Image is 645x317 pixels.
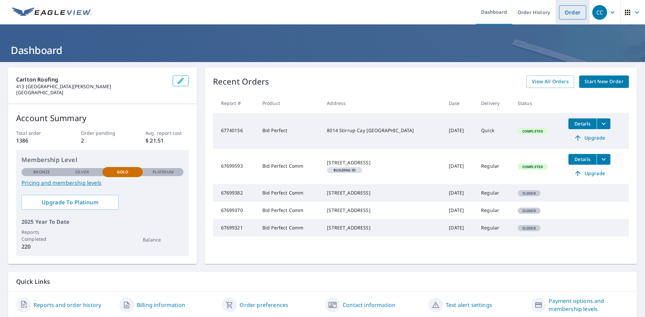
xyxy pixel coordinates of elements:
[327,127,438,134] div: 8014 Stirrup Cay [GEOGRAPHIC_DATA]
[476,202,512,219] td: Regular
[16,90,167,96] p: [GEOGRAPHIC_DATA]
[572,156,593,162] span: Details
[327,190,438,196] div: [STREET_ADDRESS]
[81,137,124,145] p: 2
[518,226,540,230] span: Closed
[16,112,189,124] p: Account Summary
[213,75,269,88] p: Recent Orders
[321,93,443,113] th: Address
[572,120,593,127] span: Details
[21,179,183,187] a: Pricing and membership levels
[518,191,540,196] span: Closed
[143,236,183,243] p: Balance
[257,202,322,219] td: Bid Perfect Comm
[213,219,257,236] td: 67699321
[518,164,547,169] span: Completed
[21,218,183,226] p: 2025 Year To Date
[153,169,174,175] p: Platinum
[240,301,288,309] a: Order preferences
[443,113,476,149] td: [DATE]
[443,149,476,184] td: [DATE]
[476,149,512,184] td: Regular
[16,129,59,137] p: Total order
[16,277,629,286] p: Quick Links
[559,5,586,19] a: Order
[443,184,476,202] td: [DATE]
[476,219,512,236] td: Regular
[81,129,124,137] p: Order pending
[213,202,257,219] td: 67699370
[213,184,257,202] td: 67699382
[334,168,355,172] em: Building ID
[257,149,322,184] td: Bid Perfect Comm
[476,93,512,113] th: Delivery
[568,168,610,179] a: Upgrade
[532,77,569,86] span: View All Orders
[27,199,113,206] span: Upgrade To Platinum
[476,113,512,149] td: Quick
[579,75,629,88] a: Start New Order
[568,154,597,165] button: detailsBtn-67699593
[213,113,257,149] td: 67740156
[257,219,322,236] td: Bid Perfect Comm
[257,184,322,202] td: Bid Perfect Comm
[33,169,50,175] p: Bronze
[145,137,188,145] p: $ 21.51
[8,43,637,57] h1: Dashboard
[343,301,395,309] a: Contact information
[21,155,183,164] p: Membership Level
[34,301,101,309] a: Reports and order history
[446,301,492,309] a: Text alert settings
[213,93,257,113] th: Report #
[327,224,438,231] div: [STREET_ADDRESS]
[145,129,188,137] p: Avg. report cost
[12,7,91,17] img: EV Logo
[568,133,610,143] a: Upgrade
[568,118,597,129] button: detailsBtn-67740156
[518,208,540,213] span: Closed
[257,113,322,149] td: Bid Perfect
[585,77,623,86] span: Start New Order
[597,118,610,129] button: filesDropdownBtn-67740156
[572,169,606,177] span: Upgrade
[137,301,185,309] a: Billing information
[327,207,438,214] div: [STREET_ADDRESS]
[549,297,629,313] a: Payment options and membership levels
[592,5,607,20] div: CC
[476,184,512,202] td: Regular
[21,195,119,210] a: Upgrade To Platinum
[257,93,322,113] th: Product
[16,84,167,90] p: 413 [GEOGRAPHIC_DATA][PERSON_NAME]
[213,149,257,184] td: 67699593
[75,169,89,175] p: Silver
[597,154,610,165] button: filesDropdownBtn-67699593
[21,228,62,243] p: Reports Completed
[572,134,606,142] span: Upgrade
[327,159,438,166] div: [STREET_ADDRESS]
[443,219,476,236] td: [DATE]
[443,202,476,219] td: [DATE]
[21,243,62,251] p: 220
[117,169,128,175] p: Gold
[518,129,547,134] span: Completed
[16,137,59,145] p: 1386
[512,93,563,113] th: Status
[526,75,574,88] a: View All Orders
[16,75,167,84] p: Carlton Roofing
[443,93,476,113] th: Date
